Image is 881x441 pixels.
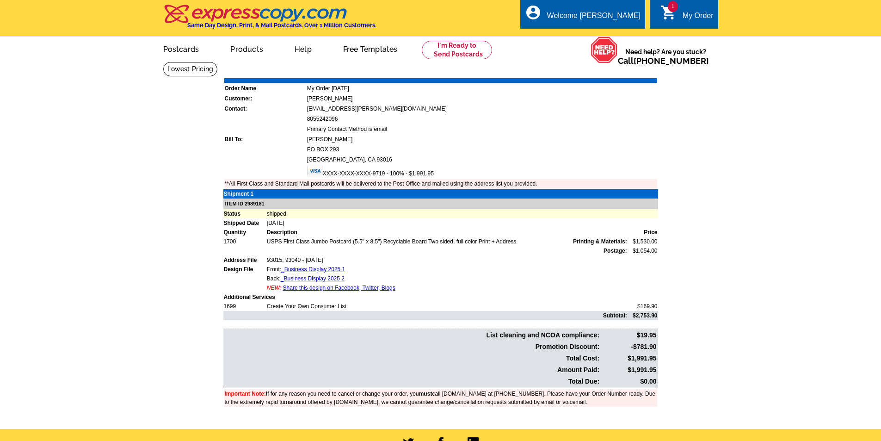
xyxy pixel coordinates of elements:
[281,275,345,282] a: _Business Display 2025 2
[266,218,658,228] td: [DATE]
[266,209,658,218] td: shipped
[601,376,657,387] td: $0.00
[224,389,657,407] td: If for any reason you need to cancel or change your order, you call [DOMAIN_NAME] at [PHONE_NUMBE...
[628,311,658,320] td: $2,753.90
[660,4,677,21] i: shopping_cart
[660,10,714,22] a: 1 shopping_cart My Order
[223,209,266,218] td: Status
[223,237,266,246] td: 1700
[283,285,395,291] a: Share this design on Facebook, Twitter, Blogs
[307,114,657,124] td: 8055242096
[547,12,641,25] div: Welcome [PERSON_NAME]
[591,37,618,63] img: help
[668,1,678,12] span: 1
[223,199,658,209] td: ITEM ID 2989181
[328,37,413,59] a: Free Templates
[163,11,376,29] a: Same Day Design, Print, & Mail Postcards. Over 1 Million Customers.
[224,353,600,364] td: Total Cost:
[266,274,628,283] td: Back:
[267,285,281,291] span: NEW:
[224,84,306,93] td: Order Name
[601,342,657,352] td: -$781.90
[618,56,709,66] span: Call
[628,302,658,311] td: $169.90
[223,292,658,302] td: Additional Services
[628,246,658,255] td: $1,054.00
[307,104,657,113] td: [EMAIL_ADDRESS][PERSON_NAME][DOMAIN_NAME]
[604,248,627,254] strong: Postage:
[223,189,266,199] td: Shipment 1
[307,165,657,178] td: XXXX-XXXX-XXXX-9719 - 100% - $1,991.95
[223,218,266,228] td: Shipped Date
[266,228,628,237] td: Description
[223,302,266,311] td: 1699
[224,376,600,387] td: Total Due:
[266,237,628,246] td: USPS First Class Jumbo Postcard (5.5" x 8.5") Recyclable Board Two sided, full color Print + Address
[266,302,628,311] td: Create Your Own Consumer List
[307,84,657,93] td: My Order [DATE]
[307,124,657,134] td: Primary Contact Method is email
[280,37,327,59] a: Help
[223,311,628,320] td: Subtotal:
[224,94,306,103] td: Customer:
[266,265,628,274] td: Front:
[307,94,657,103] td: [PERSON_NAME]
[573,237,627,246] span: Printing & Materials:
[683,12,714,25] div: My Order
[281,266,345,273] a: _Business Display 2025 1
[224,104,306,113] td: Contact:
[601,353,657,364] td: $1,991.95
[601,330,657,341] td: $19.95
[224,330,600,341] td: List cleaning and NCOA compliance:
[225,391,266,397] font: Important Note:
[628,237,658,246] td: $1,530.00
[224,342,600,352] td: Promotion Discount:
[224,179,657,188] td: **All First Class and Standard Mail postcards will be delivered to the Post Office and mailed usi...
[634,56,709,66] a: [PHONE_NUMBER]
[216,37,278,59] a: Products
[601,365,657,375] td: $1,991.95
[223,255,266,265] td: Address File
[307,145,657,154] td: PO BOX 293
[628,228,658,237] td: Price
[307,166,323,175] img: visa.gif
[148,37,214,59] a: Postcards
[187,22,376,29] h4: Same Day Design, Print, & Mail Postcards. Over 1 Million Customers.
[223,265,266,274] td: Design File
[307,135,657,144] td: [PERSON_NAME]
[224,365,600,375] td: Amount Paid:
[307,155,657,164] td: [GEOGRAPHIC_DATA], CA 93016
[266,255,628,265] td: 93015, 93040 - [DATE]
[618,47,714,66] span: Need help? Are you stuck?
[525,4,542,21] i: account_circle
[224,135,306,144] td: Bill To:
[223,228,266,237] td: Quantity
[419,391,432,397] b: must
